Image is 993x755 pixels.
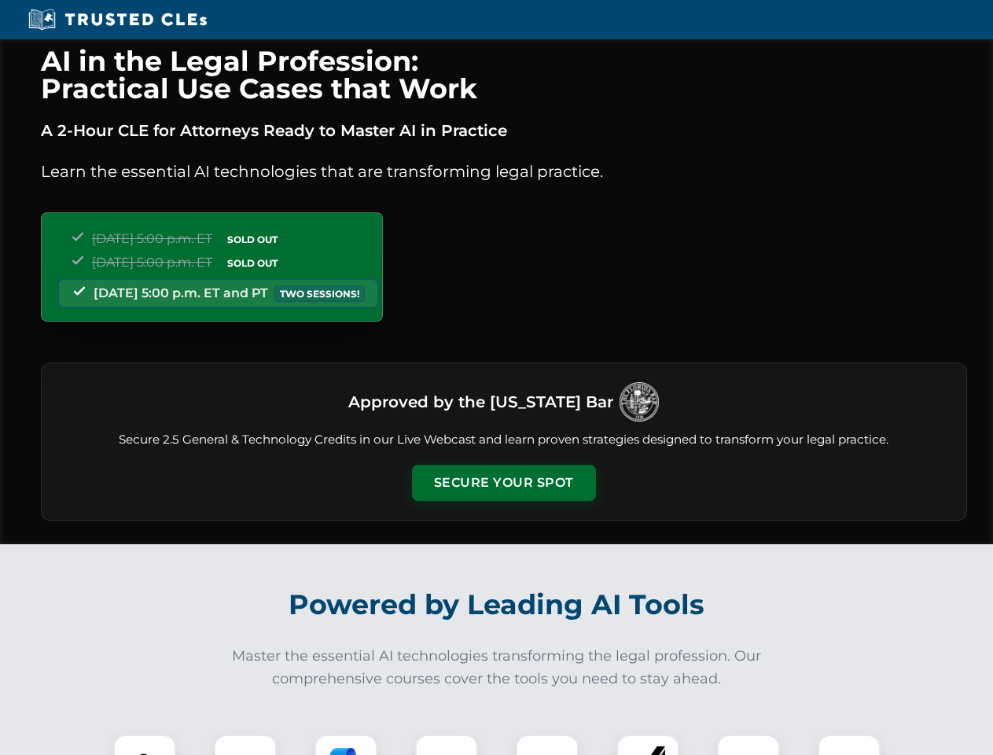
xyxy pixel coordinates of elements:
span: SOLD OUT [222,255,283,271]
p: A 2-Hour CLE for Attorneys Ready to Master AI in Practice [41,118,967,143]
span: [DATE] 5:00 p.m. ET [92,255,212,270]
img: Trusted CLEs [24,8,211,31]
span: SOLD OUT [222,231,283,248]
button: Secure Your Spot [412,465,596,501]
img: Logo [620,382,659,422]
span: [DATE] 5:00 p.m. ET [92,231,212,246]
p: Master the essential AI technologies transforming the legal profession. Our comprehensive courses... [222,645,772,691]
h3: Approved by the [US_STATE] Bar [348,388,613,416]
p: Learn the essential AI technologies that are transforming legal practice. [41,159,967,184]
p: Secure 2.5 General & Technology Credits in our Live Webcast and learn proven strategies designed ... [61,431,947,449]
h1: AI in the Legal Profession: Practical Use Cases that Work [41,47,967,102]
h2: Powered by Leading AI Tools [61,577,932,632]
